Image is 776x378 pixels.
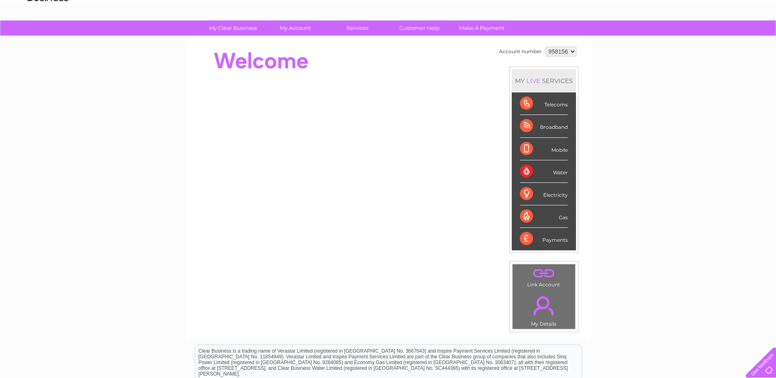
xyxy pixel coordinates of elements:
a: Services [324,20,391,36]
a: Log out [749,35,768,41]
div: Gas [520,205,568,228]
td: Account number [497,45,544,59]
td: My Details [512,289,576,329]
div: Clear Business is a trading name of Verastar Limited (registered in [GEOGRAPHIC_DATA] No. 3667643... [195,4,582,40]
div: Payments [520,228,568,250]
a: . [515,266,573,281]
a: Telecoms [675,35,700,41]
a: Blog [705,35,717,41]
a: . [515,291,573,320]
img: logo.png [27,21,69,46]
div: Telecoms [520,92,568,115]
a: My Clear Business [199,20,267,36]
div: LIVE [525,77,542,85]
div: Mobile [520,138,568,160]
a: Contact [722,35,742,41]
a: My Account [261,20,329,36]
a: 0333 014 3131 [622,4,678,14]
div: Water [520,160,568,183]
div: Broadband [520,115,568,137]
a: Customer Help [386,20,453,36]
a: Water [632,35,648,41]
a: Make A Payment [448,20,515,36]
div: MY SERVICES [512,69,576,92]
td: Link Account [512,264,576,290]
a: Energy [652,35,670,41]
div: Electricity [520,183,568,205]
